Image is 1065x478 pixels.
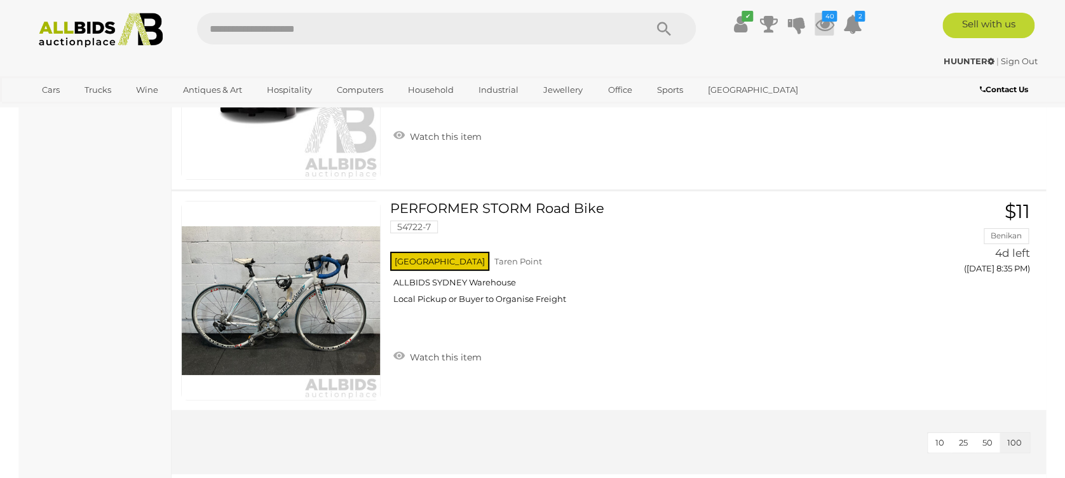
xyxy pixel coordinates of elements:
[855,11,865,22] i: 2
[599,79,640,100] a: Office
[390,346,485,365] a: Watch this item
[935,437,944,447] span: 10
[959,437,968,447] span: 25
[407,352,482,363] span: Watch this item
[815,13,834,36] a: 40
[535,79,591,100] a: Jewellery
[982,437,993,447] span: 50
[34,79,68,100] a: Cars
[731,13,750,36] a: ✔
[648,79,691,100] a: Sports
[980,85,1028,94] b: Contact Us
[470,79,527,100] a: Industrial
[1000,433,1029,453] button: 100
[329,79,391,100] a: Computers
[944,56,994,66] strong: HUUNTER
[944,56,996,66] a: HUUNTER
[822,11,837,22] i: 40
[632,13,696,44] button: Search
[843,13,862,36] a: 2
[400,79,462,100] a: Household
[259,79,320,100] a: Hospitality
[699,79,806,100] a: [GEOGRAPHIC_DATA]
[975,433,1000,453] button: 50
[390,126,485,145] a: Watch this item
[32,13,170,48] img: Allbids.com.au
[175,79,250,100] a: Antiques & Art
[996,56,999,66] span: |
[928,433,952,453] button: 10
[1001,56,1038,66] a: Sign Out
[1005,200,1030,223] span: $11
[910,201,1033,280] a: $11 Benikan 4d left ([DATE] 8:35 PM)
[76,79,119,100] a: Trucks
[951,433,975,453] button: 25
[942,13,1034,38] a: Sell with us
[407,131,482,142] span: Watch this item
[128,79,166,100] a: Wine
[400,201,891,314] a: PERFORMER STORM Road Bike 54722-7 [GEOGRAPHIC_DATA] Taren Point ALLBIDS SYDNEY Warehouse Local Pi...
[742,11,753,22] i: ✔
[980,83,1031,97] a: Contact Us
[1007,437,1022,447] span: 100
